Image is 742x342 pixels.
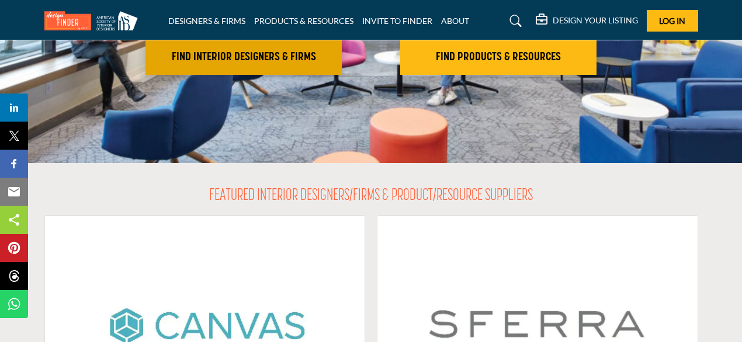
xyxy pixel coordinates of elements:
[149,50,338,64] h2: FIND INTERIOR DESIGNERS & FIRMS
[145,40,342,75] button: FIND INTERIOR DESIGNERS & FIRMS
[254,16,353,26] a: PRODUCTS & RESOURCES
[553,15,638,26] h5: DESIGN YOUR LISTING
[498,12,529,30] a: Search
[441,16,469,26] a: ABOUT
[659,16,685,26] span: Log In
[536,14,638,28] div: DESIGN YOUR LISTING
[168,16,245,26] a: DESIGNERS & FIRMS
[400,40,597,75] button: FIND PRODUCTS & RESOURCES
[209,186,533,206] h2: FEATURED INTERIOR DESIGNERS/FIRMS & PRODUCT/RESOURCE SUPPLIERS
[44,11,144,30] img: Site Logo
[362,16,432,26] a: INVITE TO FINDER
[647,10,698,32] button: Log In
[404,50,593,64] h2: FIND PRODUCTS & RESOURCES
